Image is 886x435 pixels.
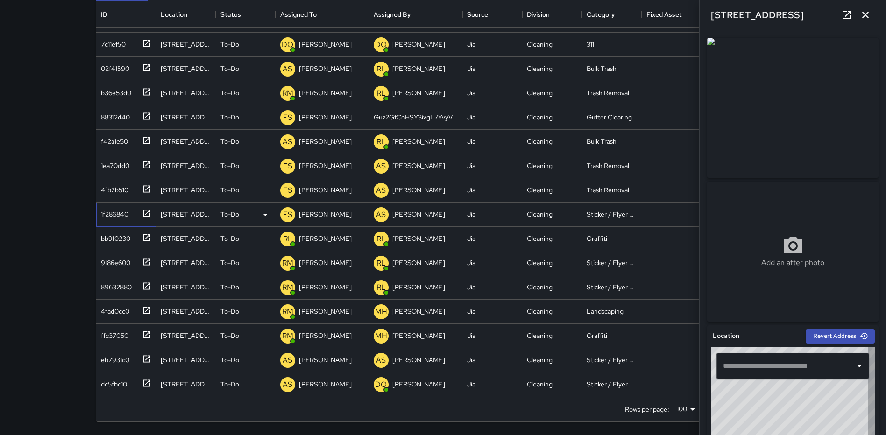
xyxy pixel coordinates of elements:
[220,282,239,292] p: To-Do
[220,185,239,195] p: To-Do
[220,40,239,49] p: To-Do
[220,355,239,365] p: To-Do
[97,327,128,340] div: ffc37050
[392,307,445,316] p: [PERSON_NAME]
[467,88,475,98] div: Jia
[376,136,386,147] p: RL
[299,234,352,243] p: [PERSON_NAME]
[299,282,352,292] p: [PERSON_NAME]
[587,355,637,365] div: Sticker / Flyer Removal
[527,331,553,340] div: Cleaning
[376,233,386,245] p: RL
[299,88,352,98] p: [PERSON_NAME]
[376,88,386,99] p: RL
[527,282,553,292] div: Cleaning
[375,330,387,342] p: MH
[299,137,352,146] p: [PERSON_NAME]
[96,1,156,28] div: ID
[467,234,475,243] div: Jia
[283,209,292,220] p: FS
[646,1,682,28] div: Fixed Asset
[283,161,292,172] p: FS
[467,185,475,195] div: Jia
[376,258,386,269] p: RL
[392,137,445,146] p: [PERSON_NAME]
[97,157,129,170] div: 1ea70dd0
[369,1,462,28] div: Assigned By
[467,137,475,146] div: Jia
[299,40,352,49] p: [PERSON_NAME]
[587,137,617,146] div: Bulk Trash
[161,137,211,146] div: 228 M Street Northeast
[97,376,127,389] div: dc5fbc10
[376,282,386,293] p: RL
[392,355,445,365] p: [PERSON_NAME]
[282,39,293,50] p: DO
[376,355,386,366] p: AS
[101,1,107,28] div: ID
[467,258,475,267] div: Jia
[97,109,130,122] div: 88312d40
[283,355,292,366] p: AS
[97,230,130,243] div: bb910230
[527,64,553,73] div: Cleaning
[220,64,239,73] p: To-Do
[587,379,637,389] div: Sticker / Flyer Removal
[220,1,241,28] div: Status
[283,112,292,123] p: FS
[97,182,128,195] div: 4fb2b510
[299,355,352,365] p: [PERSON_NAME]
[392,40,445,49] p: [PERSON_NAME]
[374,112,458,122] div: Guz2GtCoHSY3ivgL7YvyVLJ6DEH3
[587,331,607,340] div: Graffiti
[161,258,211,267] div: 1242 3rd Street Northeast
[392,161,445,170] p: [PERSON_NAME]
[283,379,292,390] p: AS
[527,1,550,28] div: Division
[467,64,475,73] div: Jia
[467,331,475,340] div: Jia
[467,40,475,49] div: Jia
[299,331,352,340] p: [PERSON_NAME]
[527,185,553,195] div: Cleaning
[642,1,702,28] div: Fixed Asset
[276,1,369,28] div: Assigned To
[161,185,211,195] div: 215 I Street Northeast
[467,282,475,292] div: Jia
[527,161,553,170] div: Cleaning
[392,88,445,98] p: [PERSON_NAME]
[220,161,239,170] p: To-Do
[527,112,553,122] div: Cleaning
[161,355,211,365] div: 1335 2nd Street Northeast
[376,63,386,75] p: RL
[527,88,553,98] div: Cleaning
[527,307,553,316] div: Cleaning
[467,355,475,365] div: Jia
[282,88,293,99] p: RM
[161,1,187,28] div: Location
[375,306,387,317] p: MH
[216,1,276,28] div: Status
[161,331,211,340] div: 1335 2nd Street Northeast
[161,64,211,73] div: 1430 North Capitol Street Northwest
[220,112,239,122] p: To-Do
[97,254,130,267] div: 9186e600
[467,307,475,316] div: Jia
[97,351,129,365] div: eb7931c0
[467,210,475,219] div: Jia
[587,40,594,49] div: 311
[462,1,522,28] div: Source
[299,307,352,316] p: [PERSON_NAME]
[467,161,475,170] div: Jia
[282,330,293,342] p: RM
[527,379,553,389] div: Cleaning
[587,161,629,170] div: Trash Removal
[527,137,553,146] div: Cleaning
[299,210,352,219] p: [PERSON_NAME]
[97,303,129,316] div: 4fad0cc0
[587,112,632,122] div: Gutter Clearing
[527,40,553,49] div: Cleaning
[587,234,607,243] div: Graffiti
[587,258,637,267] div: Sticker / Flyer Removal
[97,279,132,292] div: 89632880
